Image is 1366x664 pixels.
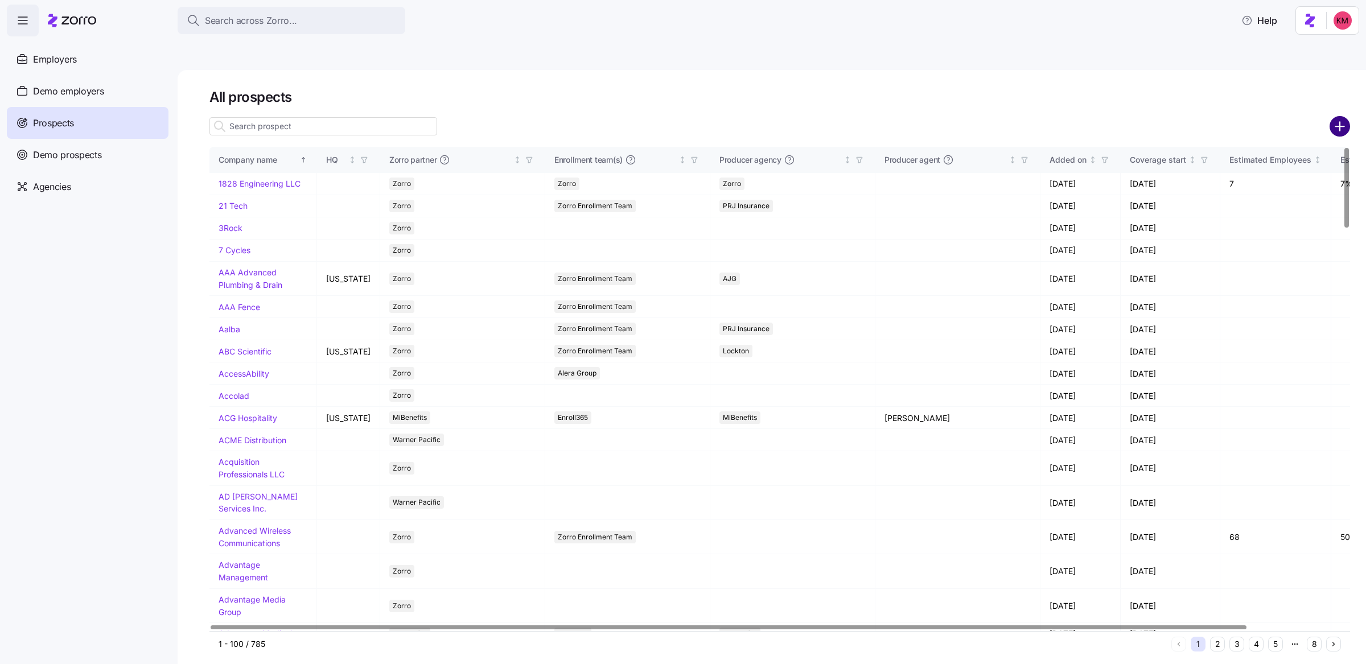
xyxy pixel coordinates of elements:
[219,492,298,514] a: AD [PERSON_NAME] Services Inc.
[1050,154,1087,166] div: Added on
[719,154,781,166] span: Producer agency
[1220,147,1331,173] th: Estimated EmployeesNot sorted
[1241,14,1277,27] span: Help
[393,411,427,424] span: MiBenefits
[1040,240,1121,262] td: [DATE]
[219,595,286,617] a: Advantage Media Group
[393,323,411,335] span: Zorro
[1040,486,1121,520] td: [DATE]
[380,147,545,173] th: Zorro partnerNot sorted
[1334,11,1352,30] img: 8fbd33f679504da1795a6676107ffb9e
[1188,156,1196,164] div: Not sorted
[33,180,71,194] span: Agencies
[1040,173,1121,195] td: [DATE]
[393,200,411,212] span: Zorro
[219,391,249,401] a: Accolad
[1307,637,1322,651] button: 8
[219,179,301,188] a: 1828 Engineering LLC
[1040,554,1121,588] td: [DATE]
[219,369,269,378] a: AccessAbility
[33,148,102,162] span: Demo prospects
[7,107,168,139] a: Prospects
[678,156,686,164] div: Not sorted
[1040,195,1121,217] td: [DATE]
[317,262,380,296] td: [US_STATE]
[1121,147,1220,173] th: Coverage startNot sorted
[1314,156,1322,164] div: Not sorted
[7,75,168,107] a: Demo employers
[1040,147,1121,173] th: Added onNot sorted
[1229,154,1311,166] div: Estimated Employees
[219,324,240,334] a: Aalba
[1268,637,1283,651] button: 5
[219,201,248,211] a: 21 Tech
[393,178,411,190] span: Zorro
[513,156,521,164] div: Not sorted
[317,407,380,429] td: [US_STATE]
[1249,637,1264,651] button: 4
[393,565,411,578] span: Zorro
[1232,9,1286,32] button: Help
[326,154,346,166] div: HQ
[1040,340,1121,362] td: [DATE]
[393,600,411,612] span: Zorro
[1121,554,1220,588] td: [DATE]
[299,156,307,164] div: Sorted ascending
[1121,318,1220,340] td: [DATE]
[1121,486,1220,520] td: [DATE]
[558,300,632,313] span: Zorro Enrollment Team
[1171,637,1186,651] button: Previous page
[33,116,74,130] span: Prospects
[1121,217,1220,240] td: [DATE]
[219,435,286,445] a: ACME Distribution
[1040,262,1121,296] td: [DATE]
[209,147,317,173] th: Company nameSorted ascending
[844,156,851,164] div: Not sorted
[393,462,411,475] span: Zorro
[209,117,437,135] input: Search prospect
[1040,429,1121,451] td: [DATE]
[1040,623,1121,645] td: [DATE]
[1121,589,1220,623] td: [DATE]
[393,389,411,402] span: Zorro
[558,178,576,190] span: Zorro
[875,407,1040,429] td: [PERSON_NAME]
[219,302,260,312] a: AAA Fence
[1121,407,1220,429] td: [DATE]
[723,323,770,335] span: PRJ Insurance
[219,526,291,548] a: Advanced Wireless Communications
[554,154,623,166] span: Enrollment team(s)
[558,200,632,212] span: Zorro Enrollment Team
[1229,637,1244,651] button: 3
[7,43,168,75] a: Employers
[393,434,441,446] span: Warner Pacific
[1130,154,1186,166] div: Coverage start
[723,345,749,357] span: Lockton
[219,413,277,423] a: ACG Hospitality
[558,323,632,335] span: Zorro Enrollment Team
[1040,451,1121,485] td: [DATE]
[209,88,1350,106] h1: All prospects
[393,531,411,543] span: Zorro
[393,244,411,257] span: Zorro
[1009,156,1017,164] div: Not sorted
[1121,362,1220,385] td: [DATE]
[1121,429,1220,451] td: [DATE]
[1040,407,1121,429] td: [DATE]
[7,171,168,203] a: Agencies
[219,560,268,582] a: Advantage Management
[1121,296,1220,318] td: [DATE]
[1121,173,1220,195] td: [DATE]
[545,147,710,173] th: Enrollment team(s)Not sorted
[723,411,757,424] span: MiBenefits
[1220,520,1331,554] td: 68
[558,345,632,357] span: Zorro Enrollment Team
[389,154,437,166] span: Zorro partner
[558,531,632,543] span: Zorro Enrollment Team
[723,200,770,212] span: PRJ Insurance
[33,52,77,67] span: Employers
[219,457,285,479] a: Acquisition Professionals LLC
[393,300,411,313] span: Zorro
[884,154,940,166] span: Producer agent
[393,345,411,357] span: Zorro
